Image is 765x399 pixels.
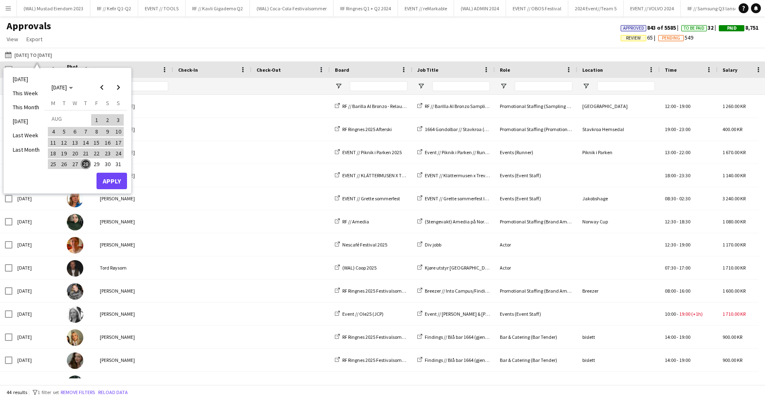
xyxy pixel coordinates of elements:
[342,311,384,317] span: Event // Ole25 (JCP)
[665,149,676,155] span: 13:00
[335,288,410,294] a: RF Ringnes 2025 Festivalsommer
[12,326,62,348] div: [DATE]
[398,0,454,16] button: EVENT // reMarkable
[59,137,69,148] button: 12-08-2025
[681,0,763,16] button: RF // Samsung Q3 lansering 2024
[81,148,91,158] span: 21
[665,357,676,363] span: 14:00
[103,148,113,158] span: 23
[677,311,678,317] span: -
[342,242,387,248] span: Nescafé Festival 2025
[723,149,746,155] span: 1 670.00 KR
[335,67,349,73] span: Board
[3,34,21,45] a: View
[113,126,124,137] button: 10-08-2025
[102,148,113,159] button: 23-08-2025
[342,172,417,178] span: EVENT // KLÄTTERMUSEN X TREVARE
[95,233,173,256] div: [PERSON_NAME]
[665,103,676,109] span: 12:00
[425,311,543,317] span: Event // [PERSON_NAME] & [PERSON_NAME] 50 // Innkjøp
[342,149,402,155] span: EVENT // Piknik i Parken 2025
[723,126,742,132] span: 400.00 KR
[59,126,69,137] button: 05-08-2025
[92,148,101,158] span: 22
[59,148,69,159] button: 19-08-2025
[624,0,681,16] button: EVENT // VOLVO 2024
[3,50,54,60] button: [DATE] to [DATE]
[51,99,55,107] span: M
[84,99,87,107] span: T
[577,118,660,141] div: Stavkroa Hemsedal
[677,195,678,202] span: -
[250,0,334,16] button: (WAL) Coca-Cola Festivalsommer
[665,195,676,202] span: 08:30
[113,159,124,169] button: 31-08-2025
[582,82,590,90] button: Open Filter Menu
[8,114,45,128] li: [DATE]
[335,242,387,248] a: Nescafé Festival 2025
[495,118,577,141] div: Promotional Staffing (Promotional Staff)
[48,148,58,158] span: 18
[335,126,392,132] a: RF Ringnes 2025 Afterski
[80,137,91,148] button: 14-08-2025
[106,99,109,107] span: S
[59,159,69,169] span: 26
[681,24,719,31] span: 32
[48,80,76,95] button: Choose month and year
[113,138,123,148] span: 17
[113,114,123,126] span: 3
[677,357,678,363] span: -
[495,141,577,164] div: Events (Runner)
[70,127,80,137] span: 6
[495,256,577,279] div: Actor
[67,63,80,76] span: Photo
[495,95,577,117] div: Promotional Staffing (Sampling Staff)
[186,0,250,16] button: RF // Kavli Gigademo Q2
[679,334,690,340] span: 19:00
[38,389,59,395] span: 1 filter set
[113,113,124,126] button: 03-08-2025
[335,311,384,317] a: Event // Ole25 (JCP)
[425,172,529,178] span: EVENT // Klättermusen x Trevare // Gjennomføring
[621,24,681,31] span: 843 of 5585
[90,0,138,16] button: RF // Kefir Q1-Q2
[723,357,742,363] span: 900.00 KR
[342,288,410,294] span: RF Ringnes 2025 Festivalsommer
[495,279,577,302] div: Promotional Staffing (Brand Ambassadors)
[8,128,45,142] li: Last Week
[495,187,577,210] div: Events (Event Staff)
[138,0,186,16] button: EVENT // TOOLS
[73,99,77,107] span: W
[117,99,120,107] span: S
[665,242,676,248] span: 12:30
[506,0,568,16] button: EVENT // OBOS Festival
[81,127,91,137] span: 7
[577,141,660,164] div: Piknik i Parken
[684,26,704,31] span: To Be Paid
[665,288,676,294] span: 08:00
[417,311,543,317] a: Event // [PERSON_NAME] & [PERSON_NAME] 50 // Innkjøp
[432,81,490,91] input: Job Title Filter Input
[417,149,492,155] a: Event // Piknik i Parken // Runner
[425,126,497,132] span: 1664 Gondolbar // Stavkroa (Reise)
[577,210,660,233] div: Norway Cup
[350,81,407,91] input: Board Filter Input
[665,218,676,225] span: 12:30
[417,67,438,73] span: Job Title
[8,86,45,100] li: This Week
[8,72,45,86] li: [DATE]
[425,195,499,202] span: EVENT // Grette sommerfest Innkjøp
[67,237,83,253] img: Ulrik Kaland
[70,137,80,148] button: 13-08-2025
[178,67,198,73] span: Check-In
[665,311,676,317] span: 10:00
[12,303,62,325] div: [DATE]
[658,34,693,41] span: 549
[665,126,676,132] span: 19:00
[67,191,83,207] img: Amalie Gravnås
[12,279,62,302] div: [DATE]
[425,218,502,225] span: (Stengevakt) Amedia på Norway Cup
[113,148,124,159] button: 24-08-2025
[495,349,577,371] div: Bar & Catering (Bar Tender)
[723,67,737,73] span: Salary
